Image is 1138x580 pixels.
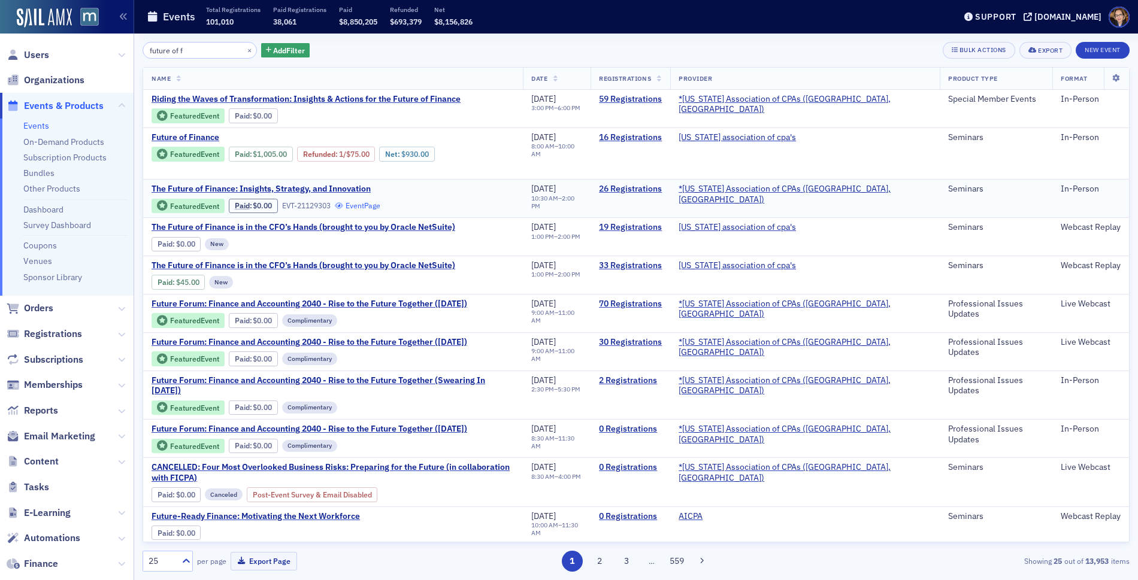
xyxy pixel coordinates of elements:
[23,183,80,194] a: Other Products
[679,511,703,522] a: AICPA
[7,455,59,468] a: Content
[170,405,219,411] div: Featured Event
[385,150,401,159] span: Net :
[23,272,82,283] a: Sponsor Library
[273,5,326,14] p: Paid Registrations
[531,521,558,529] time: 10:00 AM
[235,403,253,412] span: :
[152,132,353,143] span: Future of Finance
[948,222,1044,233] div: Seminars
[176,239,195,248] span: $0.00
[282,353,337,365] div: Complimentary
[531,233,580,241] div: –
[24,302,53,315] span: Orders
[960,47,1006,53] div: Bulk Actions
[1083,555,1111,566] strong: 13,953
[599,74,651,83] span: Registrations
[679,424,931,445] a: *[US_STATE] Association of CPAs ([GEOGRAPHIC_DATA], [GEOGRAPHIC_DATA])
[176,490,195,499] span: $0.00
[235,111,250,120] a: Paid
[679,375,931,396] a: *[US_STATE] Association of CPAs ([GEOGRAPHIC_DATA], [GEOGRAPHIC_DATA])
[23,204,63,215] a: Dashboard
[80,8,99,26] img: SailAMX
[531,260,556,271] span: [DATE]
[24,455,59,468] span: Content
[303,150,335,159] a: Refunded
[599,94,662,105] a: 59 Registrations
[152,511,360,522] a: Future-Ready Finance: Motivating the Next Workforce
[235,201,250,210] a: Paid
[7,74,84,87] a: Organizations
[531,336,556,347] span: [DATE]
[531,473,581,481] div: –
[205,488,243,500] div: Canceled
[531,195,582,210] div: –
[7,532,80,545] a: Automations
[1109,7,1130,28] span: Profile
[170,203,219,209] div: Featured Event
[152,184,371,195] span: The Future of Finance: Insights, Strategy, and Innovation
[23,152,107,163] a: Subscription Products
[158,490,176,499] span: :
[152,147,225,162] div: Featured Event
[282,440,337,452] div: Complimentary
[558,270,580,278] time: 2:00 PM
[152,375,514,396] a: Future Forum: Finance and Accounting 2040 - Rise to the Future Together (Swearing In [DATE])
[531,74,547,83] span: Date
[679,184,931,205] a: *[US_STATE] Association of CPAs ([GEOGRAPHIC_DATA], [GEOGRAPHIC_DATA])
[335,201,380,210] a: EventPage
[679,299,931,320] span: *Maryland Association of CPAs (Timonium, MD)
[7,378,83,391] a: Memberships
[152,94,461,105] a: Riding the Waves of Transformation: Insights & Actions for the Future of Finance
[253,201,272,210] span: $0.00
[1061,260,1121,271] div: Webcast Replay
[152,462,514,483] a: CANCELLED: Four Most Overlooked Business Risks: Preparing for the Future (in collaboration with F...
[158,278,172,287] a: Paid
[679,299,931,320] a: *[US_STATE] Association of CPAs ([GEOGRAPHIC_DATA], [GEOGRAPHIC_DATA])
[531,434,574,450] time: 11:30 AM
[1061,337,1121,348] div: Live Webcast
[1061,299,1121,309] div: Live Webcast
[229,313,278,327] div: Paid: 73 - $0
[152,299,467,309] a: Future Forum: Finance and Accounting 2040 - Rise to the Future Together ([DATE])
[948,94,1044,105] div: Special Member Events
[599,260,662,271] a: 33 Registrations
[434,17,473,26] span: $8,156,826
[197,555,226,566] label: per page
[679,462,931,483] span: *Maryland Association of CPAs (Timonium, MD)
[1061,132,1121,143] div: In-Person
[297,147,375,161] div: Refunded: 17 - $100500
[158,529,172,538] a: Paid
[170,356,219,362] div: Featured Event
[1019,42,1072,59] button: Export
[531,423,556,434] span: [DATE]
[679,222,796,233] a: [US_STATE] association of cpa's
[170,113,219,119] div: Featured Event
[531,309,582,324] div: –
[531,93,556,104] span: [DATE]
[531,271,580,278] div: –
[531,385,554,393] time: 2:30 PM
[152,222,455,233] a: The Future of Finance is in the CFO’s Hands (brought to you by Oracle NetSuite)
[229,199,278,213] div: Paid: 29 - $0
[943,42,1015,59] button: Bulk Actions
[229,147,293,161] div: Paid: 17 - $100500
[531,142,555,150] time: 8:00 AM
[531,375,556,385] span: [DATE]
[599,375,662,386] a: 2 Registrations
[643,555,660,566] span: …
[948,375,1044,396] div: Professional Issues Updates
[1061,74,1087,83] span: Format
[1076,42,1130,59] button: New Event
[244,44,255,55] button: ×
[390,17,422,26] span: $693,379
[158,278,176,287] span: :
[7,430,95,443] a: Email Marketing
[679,184,931,205] span: *Maryland Association of CPAs (Timonium, MD)
[679,74,712,83] span: Provider
[23,120,49,131] a: Events
[17,8,72,28] img: SailAMX
[229,439,278,453] div: Paid: 0 - $0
